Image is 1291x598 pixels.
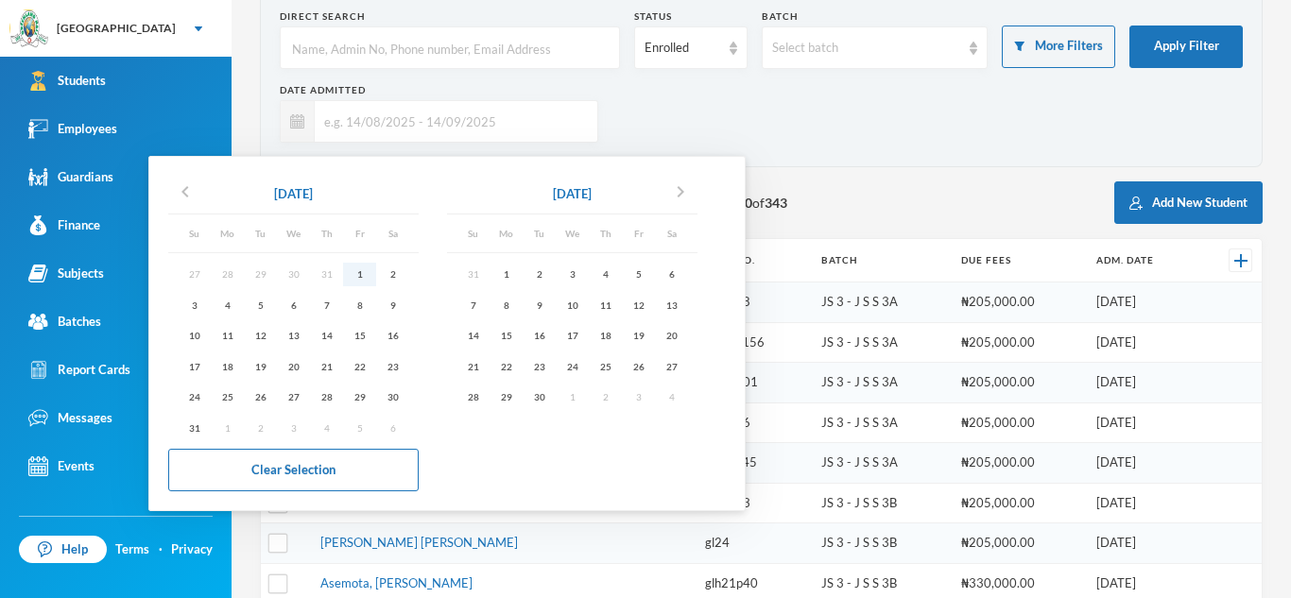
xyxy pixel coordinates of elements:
[634,9,748,24] div: Status
[211,324,244,348] div: 11
[343,263,376,286] div: 1
[274,185,313,204] div: [DATE]
[456,224,490,243] div: Su
[211,293,244,316] div: 4
[1087,483,1199,523] td: [DATE]
[952,483,1088,523] td: ₦205,000.00
[456,324,490,348] div: 14
[211,224,244,243] div: Mo
[211,354,244,378] div: 18
[696,523,812,564] td: gl24
[952,363,1088,403] td: ₦205,000.00
[310,354,343,378] div: 21
[490,293,523,316] div: 8
[556,224,589,243] div: We
[812,282,952,323] td: JS 3 - J S S 3A
[376,263,409,286] div: 2
[952,402,1088,443] td: ₦205,000.00
[622,224,655,243] div: Fr
[376,224,409,243] div: Sa
[277,293,310,316] div: 6
[952,282,1088,323] td: ₦205,000.00
[669,180,692,203] i: chevron_right
[277,324,310,348] div: 13
[490,263,523,286] div: 1
[1087,322,1199,363] td: [DATE]
[1087,239,1199,282] th: Adm. Date
[28,456,95,476] div: Events
[523,293,556,316] div: 9
[589,354,622,378] div: 25
[28,71,106,91] div: Students
[244,293,277,316] div: 5
[277,385,310,409] div: 27
[812,363,952,403] td: JS 3 - J S S 3A
[812,322,952,363] td: JS 3 - J S S 3A
[655,354,688,378] div: 27
[622,354,655,378] div: 26
[178,224,211,243] div: Su
[663,179,697,210] button: chevron_right
[28,360,130,380] div: Report Cards
[622,293,655,316] div: 12
[523,263,556,286] div: 2
[28,312,101,332] div: Batches
[1114,181,1263,224] button: Add New Student
[762,9,989,24] div: Batch
[456,385,490,409] div: 28
[589,224,622,243] div: Th
[645,39,720,58] div: Enrolled
[952,523,1088,564] td: ₦205,000.00
[320,575,473,590] a: Asemota, [PERSON_NAME]
[244,354,277,378] div: 19
[1087,402,1199,443] td: [DATE]
[1087,443,1199,484] td: [DATE]
[159,540,163,559] div: ·
[490,224,523,243] div: Mo
[812,483,952,523] td: JS 3 - J S S 3B
[343,324,376,348] div: 15
[1234,254,1248,267] img: +
[1087,363,1199,403] td: [DATE]
[553,185,592,204] div: [DATE]
[589,263,622,286] div: 4
[277,354,310,378] div: 20
[277,224,310,243] div: We
[343,224,376,243] div: Fr
[812,239,952,282] th: Batch
[556,354,589,378] div: 24
[310,224,343,243] div: Th
[343,354,376,378] div: 22
[812,443,952,484] td: JS 3 - J S S 3A
[171,540,213,559] a: Privacy
[10,10,48,48] img: logo
[589,293,622,316] div: 11
[952,322,1088,363] td: ₦205,000.00
[1002,26,1115,68] button: More Filters
[490,324,523,348] div: 15
[556,293,589,316] div: 10
[655,293,688,316] div: 13
[523,385,556,409] div: 30
[211,385,244,409] div: 25
[178,354,211,378] div: 17
[310,385,343,409] div: 28
[772,39,961,58] div: Select batch
[589,324,622,348] div: 18
[244,385,277,409] div: 26
[320,535,518,550] a: [PERSON_NAME] [PERSON_NAME]
[765,195,787,211] b: 343
[1129,26,1243,68] button: Apply Filter
[244,324,277,348] div: 12
[490,385,523,409] div: 29
[456,354,490,378] div: 21
[812,523,952,564] td: JS 3 - J S S 3B
[28,215,100,235] div: Finance
[622,324,655,348] div: 19
[28,264,104,283] div: Subjects
[556,263,589,286] div: 3
[178,416,211,439] div: 31
[952,443,1088,484] td: ₦205,000.00
[952,239,1088,282] th: Due Fees
[655,224,688,243] div: Sa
